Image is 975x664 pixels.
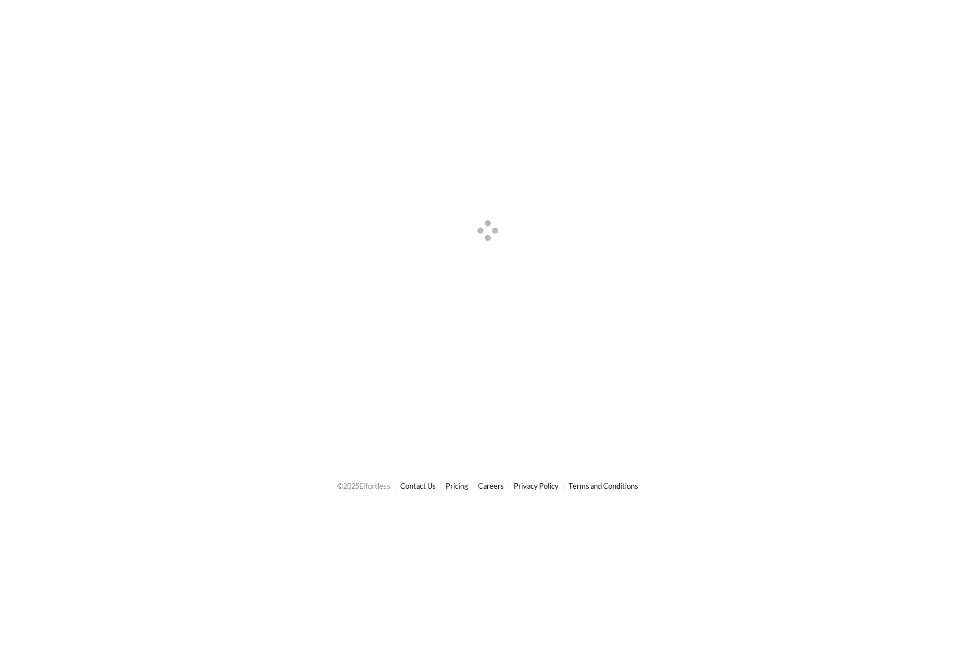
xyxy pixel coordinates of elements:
a: Pricing [446,481,468,491]
a: Careers [478,481,504,491]
a: Privacy Policy [514,481,559,491]
span: © 2025 Effortless [337,481,390,491]
a: Terms and Conditions [569,481,638,491]
a: Contact Us [400,481,436,491]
